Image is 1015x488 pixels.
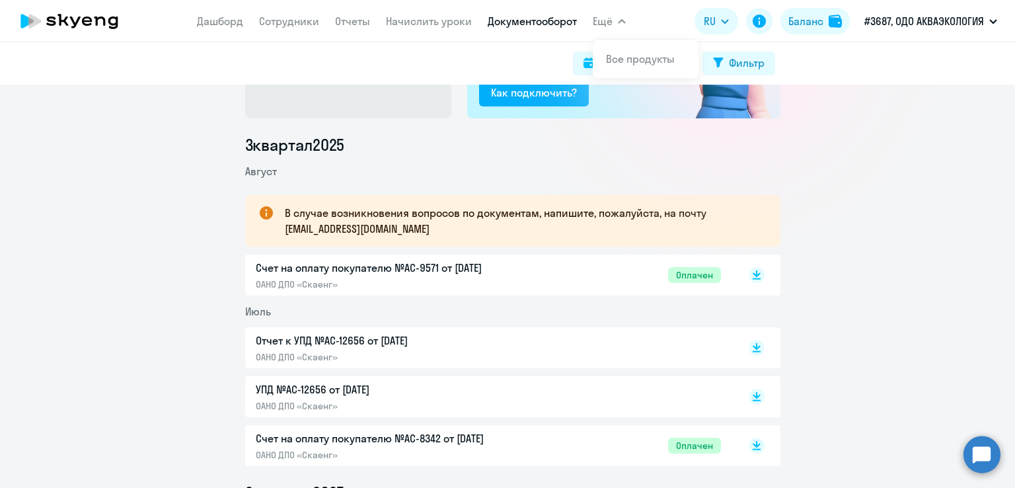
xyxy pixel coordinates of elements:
a: Отчет к УПД №AC-12656 от [DATE]ОАНО ДПО «Скаенг» [256,333,721,363]
p: В случае возникновения вопросов по документам, напишите, пожалуйста, на почту [EMAIL_ADDRESS][DOM... [285,205,757,237]
a: Отчеты [335,15,370,28]
a: Все продукты [606,52,675,65]
button: RU [695,8,738,34]
span: Ещё [593,13,613,29]
span: Август [245,165,277,178]
button: Балансbalance [780,8,850,34]
p: ОАНО ДПО «Скаенг» [256,449,533,461]
span: Июль [245,305,271,318]
button: #3687, ОДО АКВАЭКОЛОГИЯ [858,5,1004,37]
div: Баланс [788,13,823,29]
p: Счет на оплату покупателю №AC-8342 от [DATE] [256,430,533,446]
p: ОАНО ДПО «Скаенг» [256,351,533,363]
button: Как подключить? [479,80,589,106]
a: Начислить уроки [386,15,472,28]
p: Отчет к УПД №AC-12656 от [DATE] [256,333,533,348]
span: Оплачен [668,267,721,283]
a: Счет на оплату покупателю №AC-8342 от [DATE]ОАНО ДПО «Скаенг»Оплачен [256,430,721,461]
button: Ещё [593,8,626,34]
a: Счет на оплату покупателю №AC-9571 от [DATE]ОАНО ДПО «Скаенг»Оплачен [256,260,721,290]
button: Фильтр [702,52,775,75]
a: Документооборот [488,15,577,28]
a: Дашборд [197,15,243,28]
button: Поиск за период [573,52,695,75]
a: УПД №AC-12656 от [DATE]ОАНО ДПО «Скаенг» [256,382,721,412]
div: Фильтр [729,55,765,71]
p: Счет на оплату покупателю №AC-9571 от [DATE] [256,260,533,276]
img: balance [829,15,842,28]
p: ОАНО ДПО «Скаенг» [256,400,533,412]
p: УПД №AC-12656 от [DATE] [256,382,533,397]
p: #3687, ОДО АКВАЭКОЛОГИЯ [864,13,984,29]
span: RU [704,13,716,29]
span: Оплачен [668,438,721,454]
p: ОАНО ДПО «Скаенг» [256,278,533,290]
a: Сотрудники [259,15,319,28]
li: 3 квартал 2025 [245,134,780,155]
div: Как подключить? [491,85,577,101]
